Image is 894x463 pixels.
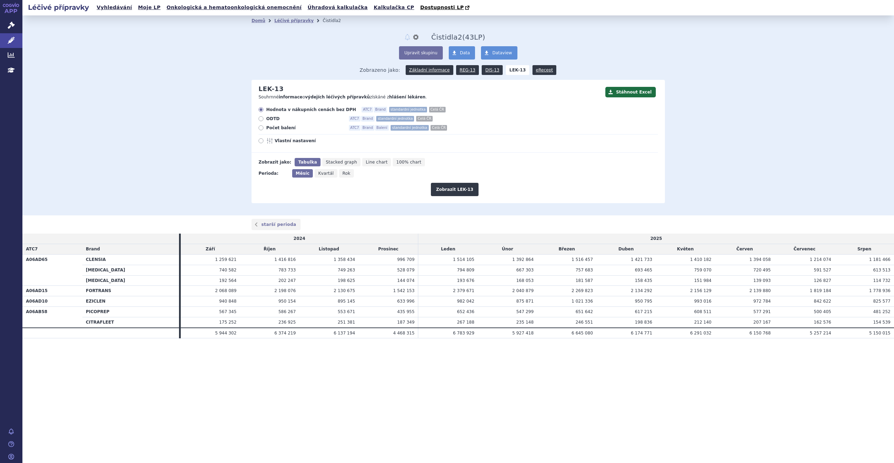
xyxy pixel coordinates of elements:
[873,268,890,272] span: 613 513
[259,158,291,166] div: Zobrazit jako:
[26,247,38,251] span: ATC7
[391,125,428,131] span: standardní jednotka
[349,125,360,131] span: ATC7
[420,5,464,10] span: Dostupnosti LP
[82,254,179,265] th: CLENSIA
[814,320,831,325] span: 162 576
[754,320,771,325] span: 207 167
[814,309,831,314] span: 500 405
[86,247,100,251] span: Brand
[252,18,265,23] a: Domů
[516,320,534,325] span: 235 148
[457,309,474,314] span: 652 436
[82,306,179,317] th: PICOPREP
[338,299,355,304] span: 895 145
[259,169,289,178] div: Perioda:
[512,257,534,262] span: 1 392 864
[460,50,470,55] span: Data
[181,234,418,244] td: 2024
[372,3,417,12] a: Kalkulačka CP
[82,296,179,307] th: EZICLEN
[219,320,236,325] span: 175 252
[814,299,831,304] span: 842 622
[399,46,442,60] button: Upravit skupinu
[338,268,355,272] span: 749 263
[266,116,343,122] span: ODTD
[754,278,771,283] span: 139 093
[431,183,479,196] button: Zobrazit LEK-13
[631,288,652,293] span: 2 134 292
[694,299,711,304] span: 993 016
[389,95,426,99] strong: hlášení lékáren
[631,257,652,262] span: 1 421 733
[873,278,890,283] span: 114 732
[95,3,134,12] a: Vyhledávání
[431,125,447,131] span: Celá ČR
[393,331,414,336] span: 4 468 315
[571,331,593,336] span: 6 645 080
[274,257,296,262] span: 1 416 816
[453,331,474,336] span: 6 783 929
[635,278,652,283] span: 158 435
[597,244,656,255] td: Duben
[449,46,475,60] a: Data
[774,244,834,255] td: Červenec
[635,309,652,314] span: 617 215
[374,107,387,112] span: Brand
[279,95,303,99] strong: informace
[266,107,356,112] span: Hodnota v nákupních cenách bez DPH
[537,244,596,255] td: Březen
[457,268,474,272] span: 794 809
[516,309,534,314] span: 547 299
[361,116,374,122] span: Brand
[219,309,236,314] span: 567 345
[571,288,593,293] span: 2 269 823
[389,107,427,112] span: standardní jednotka
[397,257,415,262] span: 996 709
[576,309,593,314] span: 651 642
[360,65,400,75] span: Zobrazeno jako:
[512,331,534,336] span: 5 927 418
[835,244,894,255] td: Srpen
[635,299,652,304] span: 950 795
[259,94,602,100] p: Souhrnné o získáné z .
[749,331,771,336] span: 6 150 768
[362,107,373,112] span: ATC7
[397,278,415,283] span: 144 074
[492,50,512,55] span: Dataview
[136,3,163,12] a: Moje LP
[252,219,301,230] a: starší perioda
[349,116,360,122] span: ATC7
[635,320,652,325] span: 198 836
[506,65,529,75] strong: LEK-13
[754,309,771,314] span: 577 291
[690,288,711,293] span: 2 156 129
[359,244,418,255] td: Prosinec
[431,33,462,41] span: Čistidla2
[631,331,652,336] span: 6 174 771
[393,288,414,293] span: 1 542 153
[333,288,355,293] span: 2 130 675
[278,309,296,314] span: 586 267
[397,299,415,304] span: 633 996
[453,288,474,293] span: 2 379 671
[323,15,350,26] li: Čistidla2
[532,65,557,75] a: eRecept
[715,244,774,255] td: Červen
[482,65,503,75] a: DIS-13
[416,116,433,122] span: Celá ČR
[690,331,711,336] span: 6 291 032
[333,331,355,336] span: 6 137 194
[412,33,419,41] button: nastavení
[457,299,474,304] span: 982 042
[278,320,296,325] span: 236 925
[810,331,831,336] span: 5 257 214
[869,331,890,336] span: 5 150 015
[869,288,890,293] span: 1 778 936
[266,125,343,131] span: Počet balení
[690,257,711,262] span: 1 410 182
[814,278,831,283] span: 126 827
[366,160,387,165] span: Line chart
[814,268,831,272] span: 591 527
[274,331,296,336] span: 6 374 219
